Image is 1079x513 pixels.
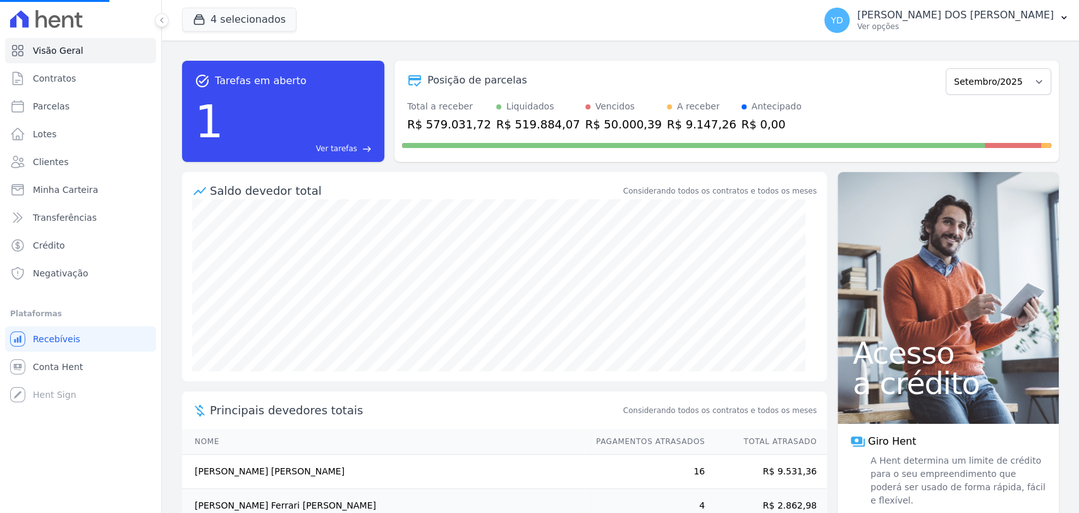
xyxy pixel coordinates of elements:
[210,182,621,199] div: Saldo devedor total
[33,100,70,113] span: Parcelas
[814,3,1079,38] button: YD [PERSON_NAME] DOS [PERSON_NAME] Ver opções
[5,149,156,175] a: Clientes
[195,89,224,154] div: 1
[584,429,705,455] th: Pagamentos Atrasados
[5,261,156,286] a: Negativação
[677,100,720,113] div: A receber
[5,326,156,352] a: Recebíveis
[853,338,1044,368] span: Acesso
[229,143,372,154] a: Ver tarefas east
[215,73,307,89] span: Tarefas em aberto
[33,72,76,85] span: Contratos
[182,8,296,32] button: 4 selecionados
[407,116,491,133] div: R$ 579.031,72
[506,100,554,113] div: Liquidados
[623,185,817,197] div: Considerando todos os contratos e todos os meses
[407,100,491,113] div: Total a receber
[33,333,80,345] span: Recebíveis
[5,205,156,230] a: Transferências
[33,183,98,196] span: Minha Carteira
[831,16,843,25] span: YD
[195,73,210,89] span: task_alt
[857,9,1054,22] p: [PERSON_NAME] DOS [PERSON_NAME]
[741,116,802,133] div: R$ 0,00
[5,66,156,91] a: Contratos
[33,156,68,168] span: Clientes
[33,211,97,224] span: Transferências
[5,354,156,380] a: Conta Hent
[585,116,662,133] div: R$ 50.000,39
[33,361,83,373] span: Conta Hent
[182,455,584,489] td: [PERSON_NAME] [PERSON_NAME]
[5,94,156,119] a: Parcelas
[853,368,1044,399] span: a crédito
[857,22,1054,32] p: Ver opções
[33,128,57,140] span: Lotes
[595,100,635,113] div: Vencidos
[210,402,621,419] span: Principais devedores totais
[623,405,817,416] span: Considerando todos os contratos e todos os meses
[427,73,527,88] div: Posição de parcelas
[5,177,156,202] a: Minha Carteira
[33,44,83,57] span: Visão Geral
[5,121,156,147] a: Lotes
[316,143,357,154] span: Ver tarefas
[752,100,802,113] div: Antecipado
[33,239,65,252] span: Crédito
[705,455,827,489] td: R$ 9.531,36
[868,434,916,449] span: Giro Hent
[5,233,156,258] a: Crédito
[362,144,372,154] span: east
[182,429,584,455] th: Nome
[10,306,151,321] div: Plataformas
[496,116,580,133] div: R$ 519.884,07
[705,429,827,455] th: Total Atrasado
[868,454,1046,507] span: A Hent determina um limite de crédito para o seu empreendimento que poderá ser usado de forma ráp...
[33,267,88,280] span: Negativação
[5,38,156,63] a: Visão Geral
[667,116,736,133] div: R$ 9.147,26
[584,455,705,489] td: 16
